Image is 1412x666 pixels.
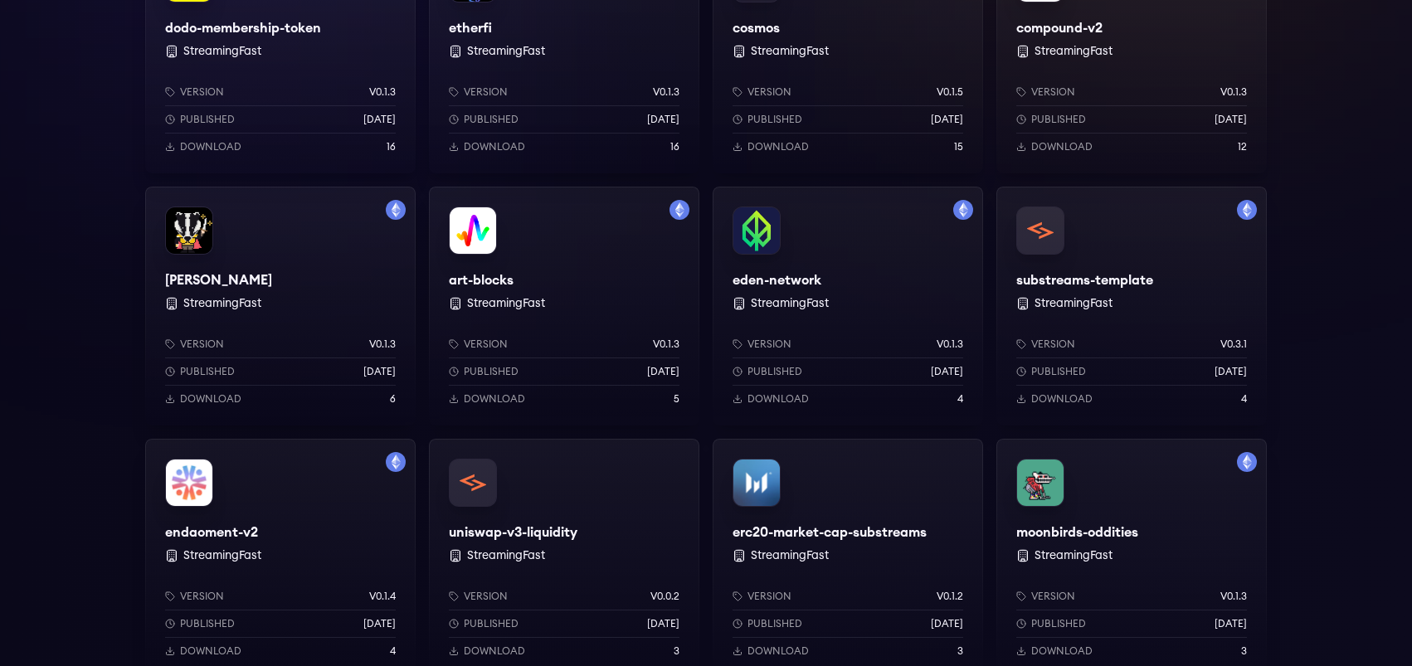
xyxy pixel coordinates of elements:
[747,113,802,126] p: Published
[713,187,983,425] a: Filter by mainnet networkeden-networkeden-network StreamingFastVersionv0.1.3Published[DATE]Download4
[464,617,519,630] p: Published
[647,365,679,378] p: [DATE]
[1031,338,1075,351] p: Version
[747,140,809,153] p: Download
[937,338,963,351] p: v0.1.3
[653,338,679,351] p: v0.1.3
[674,644,679,658] p: 3
[1220,85,1247,99] p: v0.1.3
[751,295,829,312] button: StreamingFast
[464,590,508,603] p: Version
[674,392,679,406] p: 5
[180,338,224,351] p: Version
[1215,113,1247,126] p: [DATE]
[1241,392,1247,406] p: 4
[747,644,809,658] p: Download
[464,392,525,406] p: Download
[180,140,241,153] p: Download
[183,43,261,60] button: StreamingFast
[467,547,545,564] button: StreamingFast
[747,617,802,630] p: Published
[180,617,235,630] p: Published
[931,617,963,630] p: [DATE]
[180,590,224,603] p: Version
[183,295,261,312] button: StreamingFast
[1035,43,1113,60] button: StreamingFast
[931,365,963,378] p: [DATE]
[363,617,396,630] p: [DATE]
[953,200,973,220] img: Filter by mainnet network
[1220,590,1247,603] p: v0.1.3
[653,85,679,99] p: v0.1.3
[180,365,235,378] p: Published
[180,392,241,406] p: Download
[751,547,829,564] button: StreamingFast
[467,295,545,312] button: StreamingFast
[1237,452,1257,472] img: Filter by mainnet network
[1241,644,1247,658] p: 3
[751,43,829,60] button: StreamingFast
[1238,140,1247,153] p: 12
[180,113,235,126] p: Published
[747,85,791,99] p: Version
[996,187,1267,425] a: Filter by mainnet networksubstreams-templatesubstreams-template StreamingFastVersionv0.3.1Publish...
[1031,644,1093,658] p: Download
[369,85,396,99] p: v0.1.3
[467,43,545,60] button: StreamingFast
[464,85,508,99] p: Version
[387,140,396,153] p: 16
[390,392,396,406] p: 6
[386,452,406,472] img: Filter by mainnet network
[747,392,809,406] p: Download
[957,392,963,406] p: 4
[1215,365,1247,378] p: [DATE]
[363,113,396,126] p: [DATE]
[145,187,416,425] a: Filter by mainnet networkbadger-dao[PERSON_NAME] StreamingFastVersionv0.1.3Published[DATE]Download6
[1035,547,1113,564] button: StreamingFast
[670,140,679,153] p: 16
[747,590,791,603] p: Version
[464,644,525,658] p: Download
[1035,295,1113,312] button: StreamingFast
[464,140,525,153] p: Download
[957,644,963,658] p: 3
[180,85,224,99] p: Version
[747,338,791,351] p: Version
[747,365,802,378] p: Published
[386,200,406,220] img: Filter by mainnet network
[931,113,963,126] p: [DATE]
[390,644,396,658] p: 4
[369,338,396,351] p: v0.1.3
[647,617,679,630] p: [DATE]
[1031,365,1086,378] p: Published
[1220,338,1247,351] p: v0.3.1
[1031,590,1075,603] p: Version
[464,113,519,126] p: Published
[464,365,519,378] p: Published
[464,338,508,351] p: Version
[1031,140,1093,153] p: Download
[363,365,396,378] p: [DATE]
[650,590,679,603] p: v0.0.2
[1237,200,1257,220] img: Filter by mainnet network
[183,547,261,564] button: StreamingFast
[1031,85,1075,99] p: Version
[1031,113,1086,126] p: Published
[937,85,963,99] p: v0.1.5
[1215,617,1247,630] p: [DATE]
[647,113,679,126] p: [DATE]
[180,644,241,658] p: Download
[369,590,396,603] p: v0.1.4
[669,200,689,220] img: Filter by mainnet network
[429,187,699,425] a: Filter by mainnet networkart-blocksart-blocks StreamingFastVersionv0.1.3Published[DATE]Download5
[954,140,963,153] p: 15
[1031,617,1086,630] p: Published
[1031,392,1093,406] p: Download
[937,590,963,603] p: v0.1.2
